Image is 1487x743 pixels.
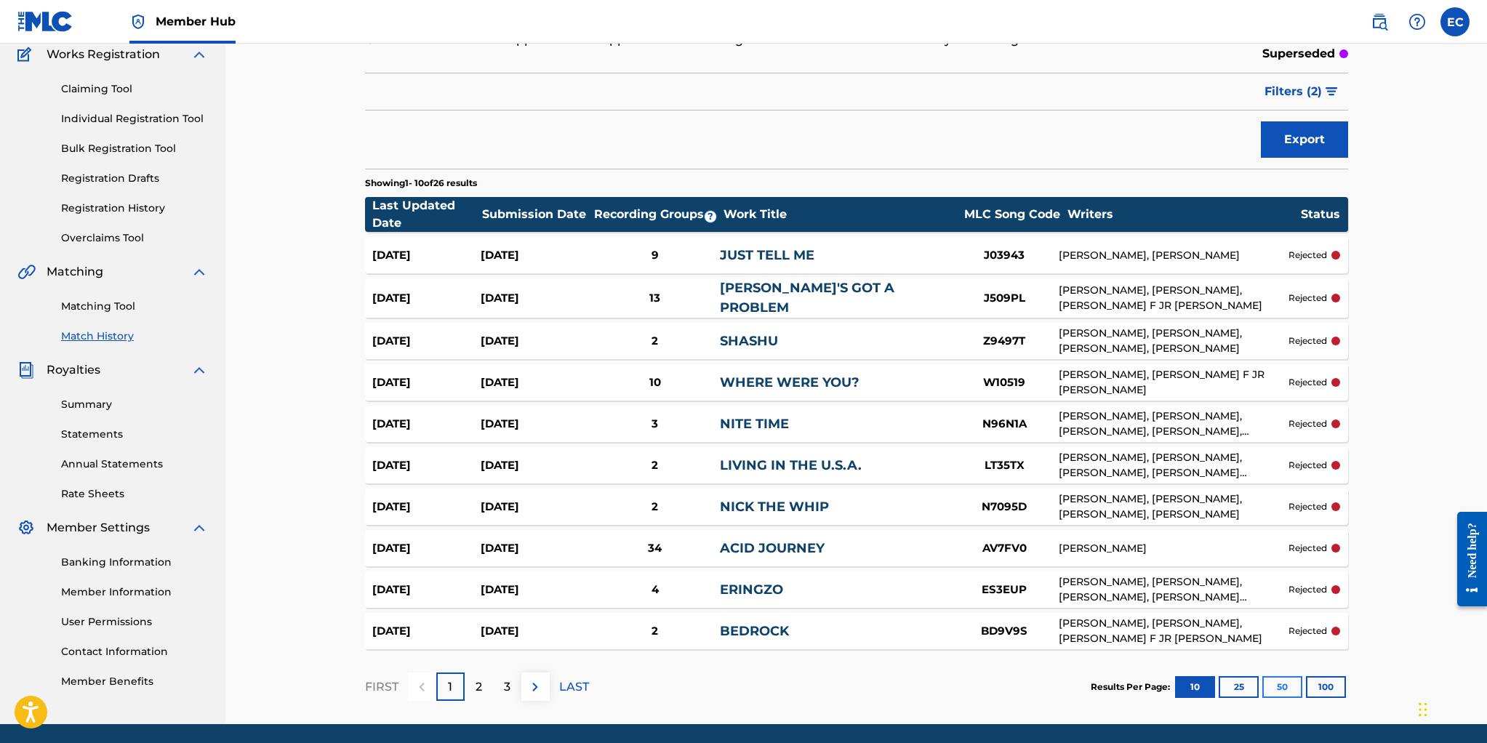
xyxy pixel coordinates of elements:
[372,197,481,232] div: Last Updated Date
[720,280,894,316] a: [PERSON_NAME]'S GOT A PROBLEM
[17,46,36,63] img: Works Registration
[61,329,208,344] a: Match History
[481,540,590,557] div: [DATE]
[1256,73,1348,110] button: Filters (2)
[1288,249,1327,262] p: rejected
[372,540,481,557] div: [DATE]
[61,555,208,570] a: Banking Information
[1175,676,1215,698] button: 10
[61,614,208,630] a: User Permissions
[476,678,482,696] p: 2
[481,416,590,433] div: [DATE]
[1059,450,1288,481] div: [PERSON_NAME], [PERSON_NAME], [PERSON_NAME], [PERSON_NAME] [PERSON_NAME] [PERSON_NAME]
[1288,376,1327,389] p: rejected
[526,678,544,696] img: right
[724,206,956,223] div: Work Title
[156,13,236,30] span: Member Hub
[1446,500,1487,617] iframe: Resource Center
[1288,583,1327,596] p: rejected
[504,678,510,696] p: 3
[720,374,859,390] a: WHERE WERE YOU?
[720,582,783,598] a: ERINGZO
[481,499,590,515] div: [DATE]
[481,374,590,391] div: [DATE]
[191,263,208,281] img: expand
[1371,13,1388,31] img: search
[61,111,208,126] a: Individual Registration Tool
[481,457,590,474] div: [DATE]
[1262,676,1302,698] button: 50
[1288,624,1327,638] p: rejected
[958,206,1067,223] div: MLC Song Code
[481,582,590,598] div: [DATE]
[720,416,789,432] a: NITE TIME
[1288,417,1327,430] p: rejected
[61,171,208,186] a: Registration Drafts
[1408,13,1426,31] img: help
[720,457,862,473] a: LIVING IN THE U.S.A.
[191,519,208,537] img: expand
[47,263,103,281] span: Matching
[1288,459,1327,472] p: rejected
[1264,83,1322,100] span: Filters ( 2 )
[1301,206,1340,223] div: Status
[372,333,481,350] div: [DATE]
[720,247,814,263] a: JUST TELL ME
[1306,676,1346,698] button: 100
[372,499,481,515] div: [DATE]
[590,333,721,350] div: 2
[481,247,590,264] div: [DATE]
[481,290,590,307] div: [DATE]
[372,416,481,433] div: [DATE]
[61,397,208,412] a: Summary
[191,361,208,379] img: expand
[1091,680,1174,694] p: Results Per Page:
[1059,616,1288,646] div: [PERSON_NAME], [PERSON_NAME], [PERSON_NAME] F JR [PERSON_NAME]
[61,427,208,442] a: Statements
[1219,676,1259,698] button: 25
[1059,367,1288,398] div: [PERSON_NAME], [PERSON_NAME] F JR [PERSON_NAME]
[1261,121,1348,158] button: Export
[720,540,825,556] a: ACID JOURNEY
[1288,334,1327,348] p: rejected
[61,674,208,689] a: Member Benefits
[590,540,721,557] div: 34
[950,623,1059,640] div: BD9V9S
[1326,87,1338,96] img: filter
[61,141,208,156] a: Bulk Registration Tool
[1059,491,1288,522] div: [PERSON_NAME], [PERSON_NAME], [PERSON_NAME], [PERSON_NAME]
[372,374,481,391] div: [DATE]
[47,46,160,63] span: Works Registration
[372,247,481,264] div: [DATE]
[1288,292,1327,305] p: rejected
[1414,673,1487,743] div: Chat Widget
[590,499,721,515] div: 2
[448,678,452,696] p: 1
[61,81,208,97] a: Claiming Tool
[61,201,208,216] a: Registration History
[590,247,721,264] div: 9
[61,486,208,502] a: Rate Sheets
[372,582,481,598] div: [DATE]
[481,623,590,640] div: [DATE]
[1440,7,1470,36] div: User Menu
[705,211,716,222] span: ?
[950,540,1059,557] div: AV7FV0
[590,582,721,598] div: 4
[950,499,1059,515] div: N7095D
[1059,326,1288,356] div: [PERSON_NAME], [PERSON_NAME], [PERSON_NAME], [PERSON_NAME]
[720,333,778,349] a: SHASHU
[590,416,721,433] div: 3
[590,290,721,307] div: 13
[1059,409,1288,439] div: [PERSON_NAME], [PERSON_NAME], [PERSON_NAME], [PERSON_NAME], [PERSON_NAME]
[365,177,477,190] p: Showing 1 - 10 of 26 results
[559,678,589,696] p: LAST
[1403,7,1432,36] div: Help
[61,230,208,246] a: Overclaims Tool
[61,299,208,314] a: Matching Tool
[1288,542,1327,555] p: rejected
[950,247,1059,264] div: J03943
[1059,283,1288,313] div: [PERSON_NAME], [PERSON_NAME], [PERSON_NAME] F JR [PERSON_NAME]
